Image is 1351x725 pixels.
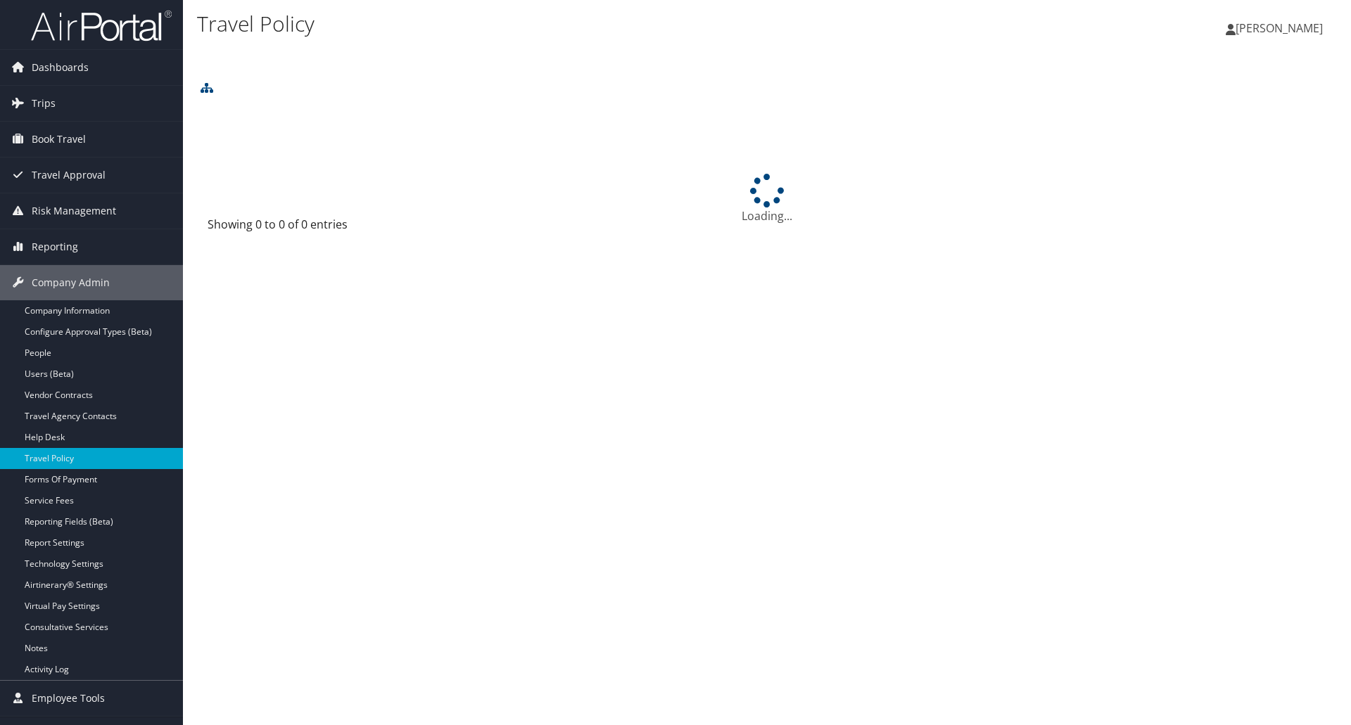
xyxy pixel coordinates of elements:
[1236,20,1323,36] span: [PERSON_NAME]
[32,50,89,85] span: Dashboards
[32,193,116,229] span: Risk Management
[32,122,86,157] span: Book Travel
[1226,7,1337,49] a: [PERSON_NAME]
[197,174,1337,224] div: Loading...
[32,229,78,264] span: Reporting
[32,265,110,300] span: Company Admin
[31,9,172,42] img: airportal-logo.png
[208,216,471,240] div: Showing 0 to 0 of 0 entries
[197,9,957,39] h1: Travel Policy
[32,86,56,121] span: Trips
[32,681,105,716] span: Employee Tools
[32,158,106,193] span: Travel Approval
